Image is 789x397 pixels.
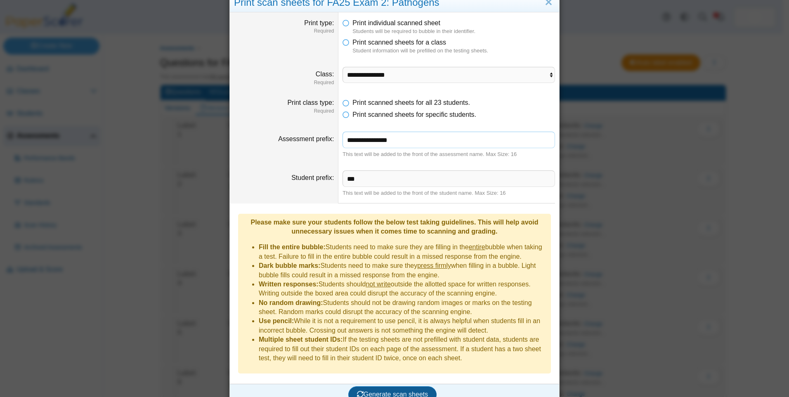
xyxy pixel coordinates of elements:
[343,151,555,158] div: This text will be added to the front of the assessment name. Max Size: 16
[259,298,547,317] li: Students should not be drawing random images or marks on the testing sheet. Random marks could di...
[469,243,485,250] u: entire
[352,39,446,46] span: Print scanned sheets for a class
[250,219,538,235] b: Please make sure your students follow the below test taking guidelines. This will help avoid unne...
[234,79,334,86] dfn: Required
[259,299,323,306] b: No random drawing:
[259,243,547,261] li: Students need to make sure they are filling in the bubble when taking a test. Failure to fill in ...
[291,174,334,181] label: Student prefix
[259,281,319,288] b: Written responses:
[352,28,555,35] dfn: Students will be required to bubble in their identifier.
[304,19,334,26] label: Print type
[259,262,320,269] b: Dark bubble marks:
[234,108,334,115] dfn: Required
[352,99,470,106] span: Print scanned sheets for all 23 students.
[259,336,343,343] b: Multiple sheet student IDs:
[259,317,547,335] li: While it is not a requirement to use pencil, it is always helpful when students fill in an incorr...
[259,317,294,324] b: Use pencil:
[316,71,334,78] label: Class
[234,28,334,35] dfn: Required
[352,19,440,26] span: Print individual scanned sheet
[287,99,334,106] label: Print class type
[366,281,390,288] u: not write
[343,189,555,197] div: This text will be added to the front of the student name. Max Size: 16
[352,47,555,54] dfn: Student information will be prefilled on the testing sheets.
[259,335,547,363] li: If the testing sheets are not prefilled with student data, students are required to fill out thei...
[417,262,451,269] u: press firmly
[352,111,476,118] span: Print scanned sheets for specific students.
[278,135,334,142] label: Assessment prefix
[259,261,547,280] li: Students need to make sure they when filling in a bubble. Light bubble fills could result in a mi...
[259,280,547,298] li: Students should outside the allotted space for written responses. Writing outside the boxed area ...
[259,243,326,250] b: Fill the entire bubble:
